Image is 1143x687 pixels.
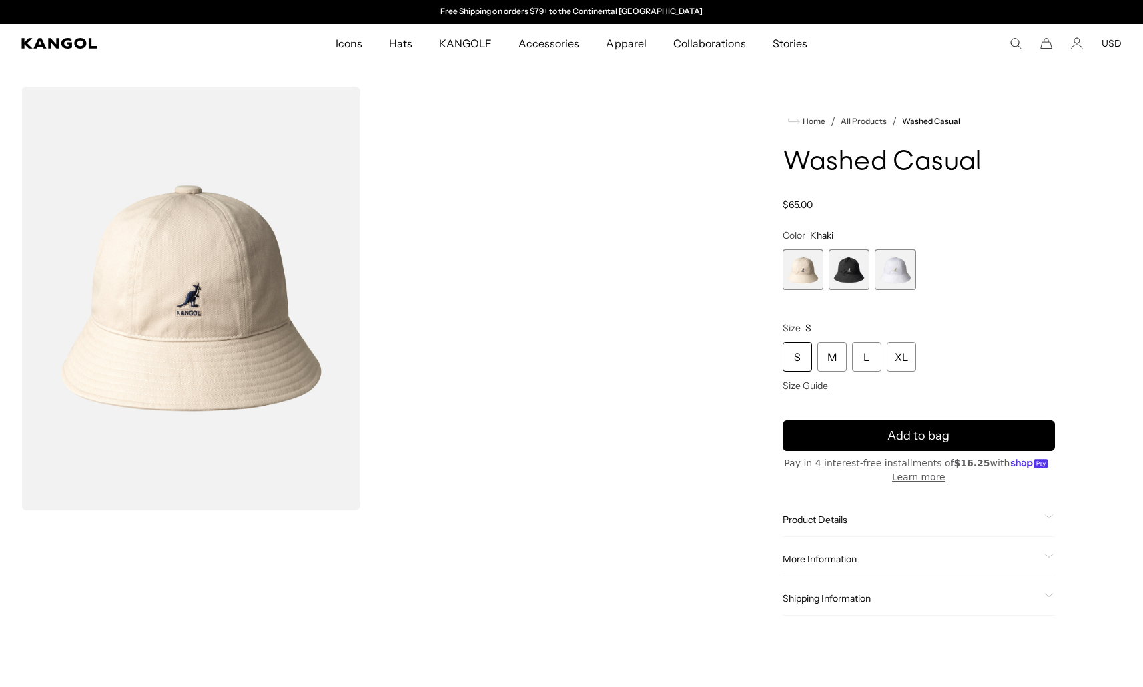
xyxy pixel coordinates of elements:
div: S [783,342,812,372]
button: Add to bag [783,420,1055,451]
span: S [805,322,811,334]
h1: Washed Casual [783,148,1055,177]
img: color-khaki [21,87,360,510]
a: Home [788,115,825,127]
li: / [825,113,835,129]
label: Black [829,249,869,290]
button: USD [1102,37,1122,49]
div: L [852,342,881,372]
span: Collaborations [673,24,746,63]
span: Icons [336,24,362,63]
span: Hats [389,24,412,63]
slideshow-component: Announcement bar [434,7,709,17]
div: 3 of 3 [875,249,915,290]
span: Size [783,322,801,334]
label: White [875,249,915,290]
a: All Products [841,117,887,126]
div: 1 of 2 [434,7,709,17]
span: More Information [783,553,1039,565]
a: Kangol [21,38,222,49]
span: Color [783,229,805,241]
product-gallery: Gallery Viewer [21,87,705,510]
div: 1 of 3 [783,249,823,290]
a: KANGOLF [426,24,505,63]
a: Apparel [593,24,659,63]
span: KANGOLF [439,24,492,63]
label: Khaki [783,249,823,290]
span: Stories [773,24,807,63]
div: 2 of 3 [829,249,869,290]
span: Home [800,117,825,126]
div: XL [887,342,916,372]
span: Khaki [810,229,833,241]
span: Apparel [606,24,646,63]
span: Add to bag [887,427,949,445]
span: Accessories [518,24,579,63]
nav: breadcrumbs [783,113,1055,129]
div: Announcement [434,7,709,17]
div: M [817,342,847,372]
a: Stories [759,24,821,63]
a: Collaborations [660,24,759,63]
a: Hats [376,24,426,63]
a: Free Shipping on orders $79+ to the Continental [GEOGRAPHIC_DATA] [440,6,703,16]
a: Account [1071,37,1083,49]
span: Shipping Information [783,592,1039,604]
button: Cart [1040,37,1052,49]
span: Product Details [783,514,1039,526]
a: Icons [322,24,376,63]
a: Accessories [505,24,593,63]
summary: Search here [1010,37,1022,49]
span: Size Guide [783,380,828,392]
span: $65.00 [783,199,813,211]
a: Washed Casual [902,117,960,126]
li: / [887,113,897,129]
